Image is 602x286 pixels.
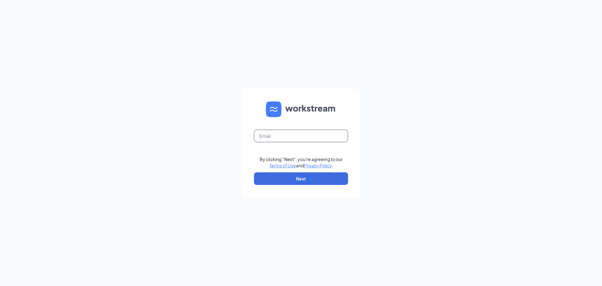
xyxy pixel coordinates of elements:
[254,130,348,142] input: Email
[304,163,332,168] a: Privacy Policy
[260,156,343,169] div: By clicking "Next", you're agreeing to our and .
[269,163,296,168] a: Terms of Use
[266,101,336,117] img: WS logo and Workstream text
[254,172,348,185] button: Next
